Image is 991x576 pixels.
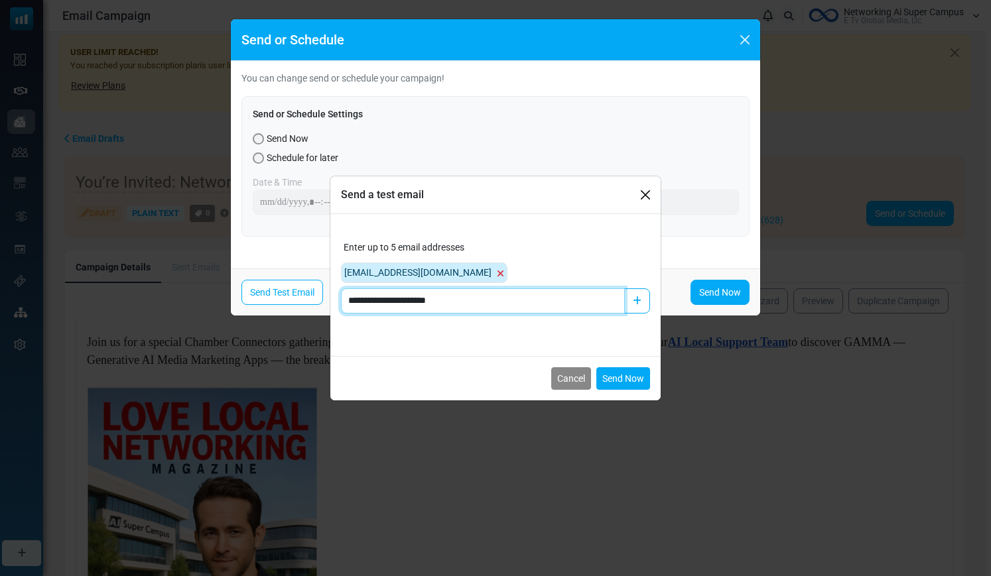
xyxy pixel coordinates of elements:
input: Add email [341,288,625,314]
button: Send Now [596,367,650,390]
button: Cancel [551,367,591,390]
h6: Send a test email [341,187,424,203]
label: Enter up to 5 email addresses [344,241,464,255]
span: [EMAIL_ADDRESS][DOMAIN_NAME] [344,266,492,280]
button: Close [635,185,655,205]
